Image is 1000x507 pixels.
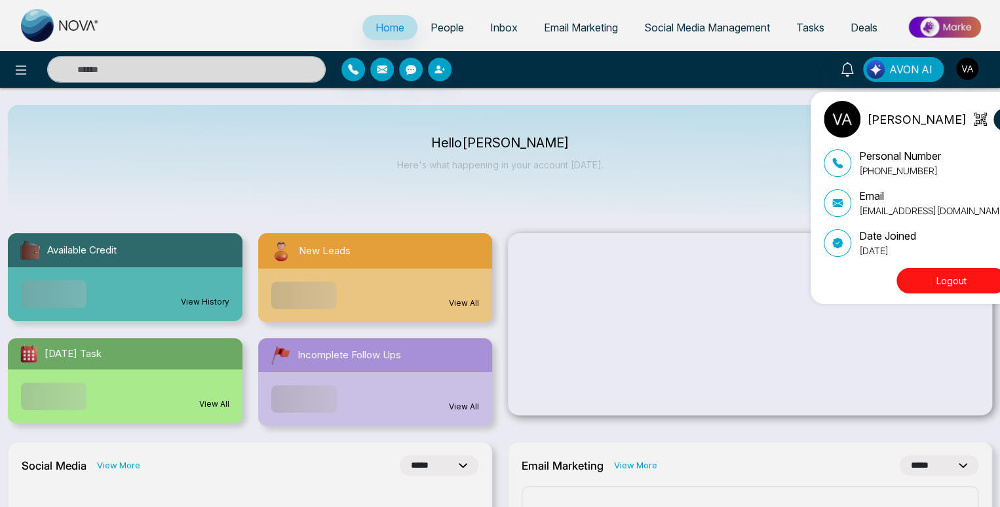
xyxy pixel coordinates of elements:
p: [PHONE_NUMBER] [859,164,941,178]
p: [DATE] [859,244,916,257]
p: Date Joined [859,228,916,244]
p: Personal Number [859,148,941,164]
p: [PERSON_NAME] [867,111,967,128]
